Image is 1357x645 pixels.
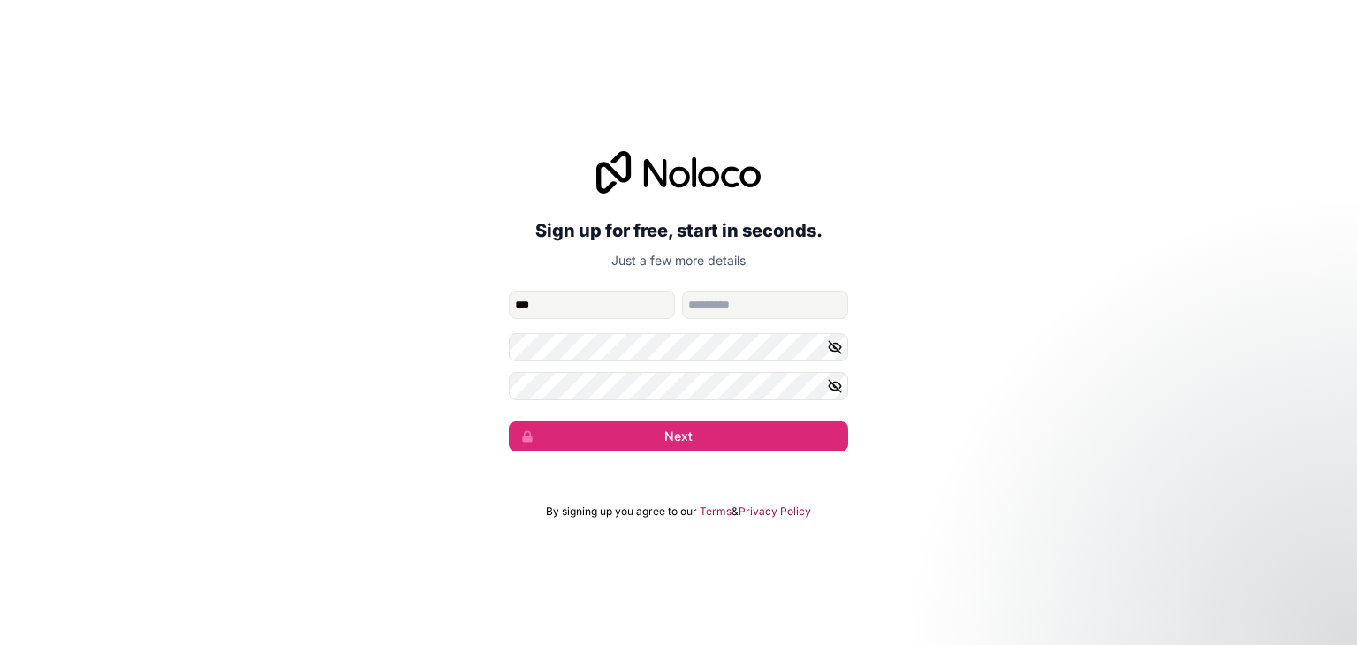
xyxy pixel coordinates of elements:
p: Just a few more details [509,252,848,269]
iframe: Intercom notifications message [1004,512,1357,636]
input: family-name [682,291,848,319]
input: given-name [509,291,675,319]
input: Password [509,333,848,361]
input: Confirm password [509,372,848,400]
h2: Sign up for free, start in seconds. [509,215,848,247]
a: Terms [700,505,732,519]
span: By signing up you agree to our [546,505,697,519]
a: Privacy Policy [739,505,811,519]
span: & [732,505,739,519]
button: Next [509,421,848,451]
